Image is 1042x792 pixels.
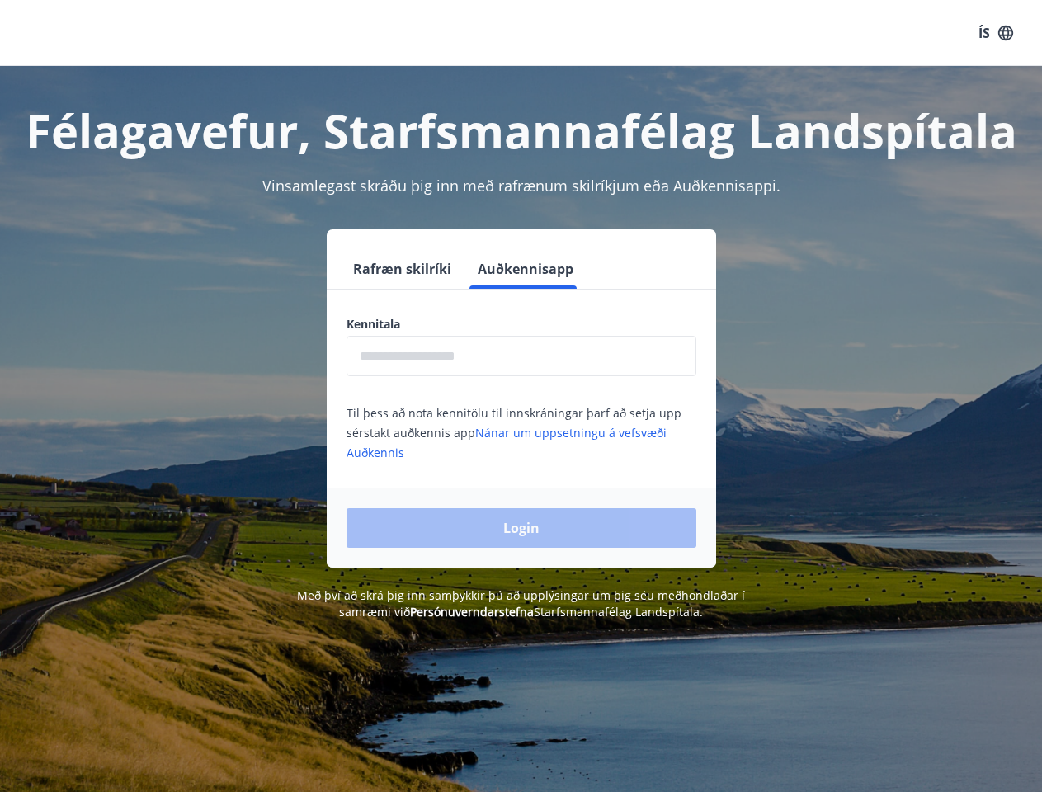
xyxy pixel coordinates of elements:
[347,249,458,289] button: Rafræn skilríki
[262,176,780,196] span: Vinsamlegast skráðu þig inn með rafrænum skilríkjum eða Auðkennisappi.
[471,249,580,289] button: Auðkennisapp
[20,99,1022,162] h1: Félagavefur, Starfsmannafélag Landspítala
[347,425,667,460] a: Nánar um uppsetningu á vefsvæði Auðkennis
[347,316,696,332] label: Kennitala
[410,604,534,620] a: Persónuverndarstefna
[347,405,681,460] span: Til þess að nota kennitölu til innskráningar þarf að setja upp sérstakt auðkennis app
[969,18,1022,48] button: ÍS
[297,587,745,620] span: Með því að skrá þig inn samþykkir þú að upplýsingar um þig séu meðhöndlaðar í samræmi við Starfsm...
